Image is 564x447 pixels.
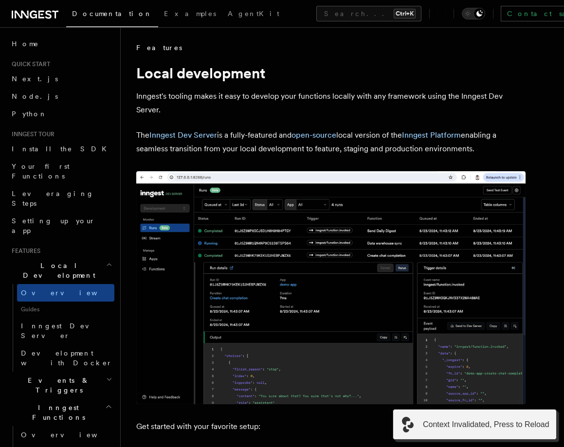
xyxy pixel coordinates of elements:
a: Overview [17,426,114,444]
span: Inngest Dev Server [21,322,104,340]
a: Leveraging Steps [8,185,114,212]
button: Search...Ctrl+K [316,6,421,21]
span: Guides [17,302,114,317]
a: Install the SDK [8,140,114,158]
kbd: Ctrl+K [394,9,416,18]
span: Events & Triggers [8,375,106,395]
span: Documentation [72,10,152,18]
span: AgentKit [228,10,279,18]
button: Toggle dark mode [462,8,485,19]
span: Inngest tour [8,130,55,138]
div: Local Development [8,284,114,372]
a: Inngest Dev Server [149,130,217,140]
button: Events & Triggers [8,372,114,399]
h1: Local development [136,64,526,82]
button: Inngest Functions [8,399,114,426]
a: Your first Functions [8,158,114,185]
span: Examples [164,10,216,18]
span: Setting up your app [12,217,95,234]
img: The Inngest Dev Server on the Functions page [136,171,526,404]
span: Features [8,247,40,255]
span: Overview [21,431,121,439]
a: Examples [158,3,222,26]
span: Inngest Functions [8,403,105,422]
p: The is a fully-featured and local version of the enabling a seamless transition from your local d... [136,128,526,156]
span: Features [136,43,182,53]
p: Get started with your favorite setup: [136,420,526,433]
span: Development with Docker [21,349,112,367]
p: Inngest's tooling makes it easy to develop your functions locally with any framework using the In... [136,89,526,117]
a: Inngest Platform [402,130,461,140]
span: Next.js [12,75,58,83]
a: Development with Docker [17,344,114,372]
button: Local Development [8,257,114,284]
a: Home [8,35,114,53]
span: Quick start [8,60,50,68]
a: Python [8,105,114,123]
a: Setting up your app [8,212,114,239]
span: Install the SDK [12,145,112,153]
a: AgentKit [222,3,285,26]
a: Node.js [8,88,114,105]
span: Python [12,110,47,118]
span: Your first Functions [12,162,70,180]
span: Leveraging Steps [12,190,94,207]
span: Node.js [12,92,58,100]
a: open-source [291,130,336,140]
a: Inngest Dev Server [17,317,114,344]
span: Overview [21,289,121,297]
a: Overview [17,284,114,302]
a: Next.js [8,70,114,88]
span: Local Development [8,261,106,280]
a: Documentation [66,3,158,27]
span: Home [12,39,39,49]
span: Context Invalidated, Press to Reload [423,419,549,430]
